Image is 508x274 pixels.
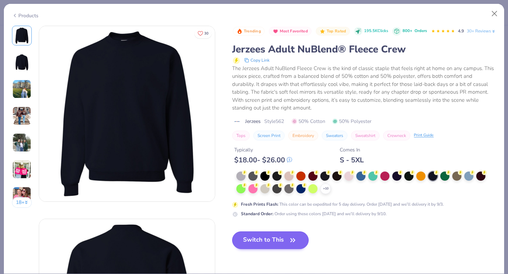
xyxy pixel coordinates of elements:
img: User generated content [12,106,31,125]
img: User generated content [12,80,31,99]
button: Badge Button [316,27,350,36]
div: This color can be expedited for 5 day delivery. Order [DATE] and we’ll delivery it by 9/3. [241,201,444,207]
button: copy to clipboard [242,56,272,64]
img: Front [39,26,215,201]
button: Tops [232,131,250,141]
div: $ 18.00 - $ 26.00 [234,156,292,164]
img: User generated content [12,187,31,206]
div: Order using these colors [DATE] and we’ll delivery by 9/10. [241,211,387,217]
button: Close [488,7,501,20]
span: Trending [244,29,261,33]
img: Front [13,27,30,44]
div: Print Guide [414,132,434,138]
a: 30+ Reviews [467,28,496,34]
div: The Jerzees Adult NuBlend Fleece Crew is the kind of classic staple that feels right at home on a... [232,64,496,112]
span: Most Favorited [280,29,308,33]
span: 50% Polyester [332,118,371,125]
img: Top Rated sort [320,29,325,34]
button: Switch to This [232,231,309,249]
div: S - 5XL [340,156,364,164]
button: Sweatshirt [351,131,380,141]
div: 800+ [403,28,427,34]
span: 195.5K Clicks [364,28,388,34]
img: Back [13,54,30,71]
div: Typically [234,146,292,154]
div: Jerzees Adult NuBlend® Fleece Crew [232,43,496,56]
div: Comes In [340,146,364,154]
button: Sweaters [322,131,347,141]
span: 50% Cotton [292,118,325,125]
button: Badge Button [233,27,265,36]
button: Screen Print [253,131,285,141]
img: User generated content [12,160,31,179]
button: Embroidery [288,131,318,141]
span: + 10 [323,186,328,191]
span: Jerzees [245,118,261,125]
strong: Fresh Prints Flash : [241,201,278,207]
span: Top Rated [327,29,346,33]
button: Badge Button [269,27,312,36]
span: Orders [415,28,427,33]
img: Most Favorited sort [273,29,278,34]
span: 30 [204,32,208,35]
span: Style 562 [264,118,284,125]
button: Like [194,28,212,38]
div: 4.9 Stars [431,26,455,37]
img: brand logo [232,119,242,124]
div: Products [12,12,38,19]
button: Crewneck [383,131,410,141]
img: User generated content [12,133,31,152]
img: Trending sort [237,29,242,34]
span: 4.9 [458,28,464,34]
button: 18+ [12,197,32,208]
strong: Standard Order : [241,211,273,217]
